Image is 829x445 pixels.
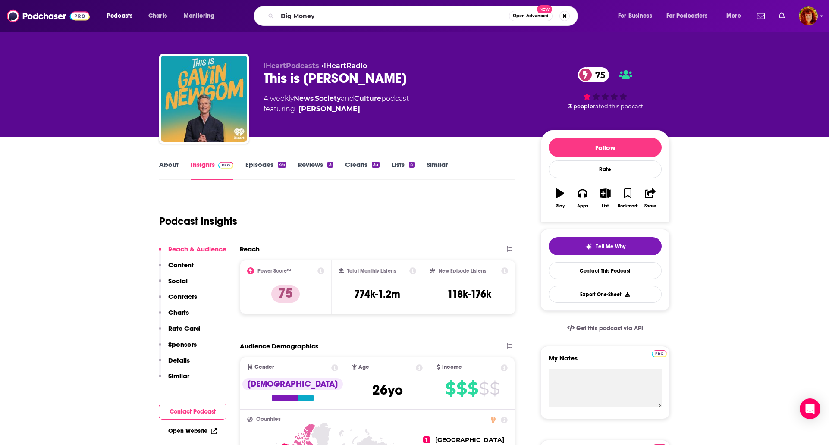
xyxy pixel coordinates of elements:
button: Similar [159,372,189,388]
span: $ [479,382,489,395]
span: Gender [254,364,274,370]
button: open menu [612,9,663,23]
h2: Total Monthly Listens [347,268,396,274]
span: Podcasts [107,10,132,22]
p: Sponsors [168,340,197,348]
button: Reach & Audience [159,245,226,261]
span: $ [468,382,478,395]
a: Culture [354,94,381,103]
button: Contacts [159,292,197,308]
span: $ [456,382,467,395]
span: featuring [264,104,409,114]
p: Charts [168,308,189,317]
button: Show profile menu [799,6,818,25]
a: Society [315,94,341,103]
div: A weekly podcast [264,94,409,114]
span: Charts [148,10,167,22]
div: Play [556,204,565,209]
span: For Podcasters [666,10,708,22]
img: Podchaser - Follow, Share and Rate Podcasts [7,8,90,24]
span: iHeartPodcasts [264,62,319,70]
a: This is Gavin Newsom [161,56,247,142]
p: Contacts [168,292,197,301]
span: , [314,94,315,103]
a: Similar [427,160,448,180]
div: Bookmark [618,204,638,209]
h3: 774k-1.2m [354,288,400,301]
a: 75 [578,67,609,82]
a: Reviews3 [298,160,333,180]
div: 46 [278,162,286,168]
span: • [321,62,367,70]
span: Age [358,364,369,370]
h2: Reach [240,245,260,253]
a: Lists4 [392,160,414,180]
div: 4 [409,162,414,168]
button: List [594,183,616,214]
div: [DEMOGRAPHIC_DATA] [242,378,343,390]
button: Export One-Sheet [549,286,662,303]
span: Countries [256,417,281,422]
button: Follow [549,138,662,157]
img: tell me why sparkle [585,243,592,250]
div: List [602,204,609,209]
span: 1 [423,436,430,443]
a: Credits33 [345,160,380,180]
div: Search podcasts, credits, & more... [262,6,586,26]
span: For Business [618,10,652,22]
div: Share [644,204,656,209]
p: Rate Card [168,324,200,332]
div: Rate [549,160,662,178]
a: News [294,94,314,103]
h1: Podcast Insights [159,215,237,228]
span: $ [490,382,499,395]
span: 75 [587,67,609,82]
span: 3 people [568,103,593,110]
button: Charts [159,308,189,324]
span: Open Advanced [513,14,549,18]
p: 75 [271,285,300,303]
a: Get this podcast via API [560,318,650,339]
button: open menu [661,9,720,23]
button: Social [159,277,188,293]
span: Logged in as rpalermo [799,6,818,25]
p: Similar [168,372,189,380]
button: Content [159,261,194,277]
span: rated this podcast [593,103,643,110]
div: Open Intercom Messenger [800,398,820,419]
a: Show notifications dropdown [775,9,788,23]
p: Reach & Audience [168,245,226,253]
p: Content [168,261,194,269]
img: Podchaser Pro [652,350,667,357]
a: About [159,160,179,180]
p: Social [168,277,188,285]
span: Monitoring [184,10,214,22]
p: Details [168,356,190,364]
a: Gavin Newsom [298,104,360,114]
input: Search podcasts, credits, & more... [277,9,509,23]
button: tell me why sparkleTell Me Why [549,237,662,255]
div: 33 [372,162,380,168]
button: Rate Card [159,324,200,340]
span: [GEOGRAPHIC_DATA] [435,436,504,444]
a: Pro website [652,349,667,357]
button: Apps [571,183,593,214]
div: 75 3 peoplerated this podcast [540,62,670,115]
div: Apps [577,204,588,209]
span: Tell Me Why [596,243,625,250]
button: open menu [720,9,752,23]
a: Open Website [168,427,217,435]
a: iHeartRadio [324,62,367,70]
a: Charts [143,9,172,23]
a: InsightsPodchaser Pro [191,160,233,180]
h2: Power Score™ [257,268,291,274]
span: and [341,94,354,103]
a: Contact This Podcast [549,262,662,279]
h2: New Episode Listens [439,268,486,274]
span: New [537,5,553,13]
label: My Notes [549,354,662,369]
button: Contact Podcast [159,404,226,420]
span: $ [445,382,455,395]
button: Open AdvancedNew [509,11,553,21]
